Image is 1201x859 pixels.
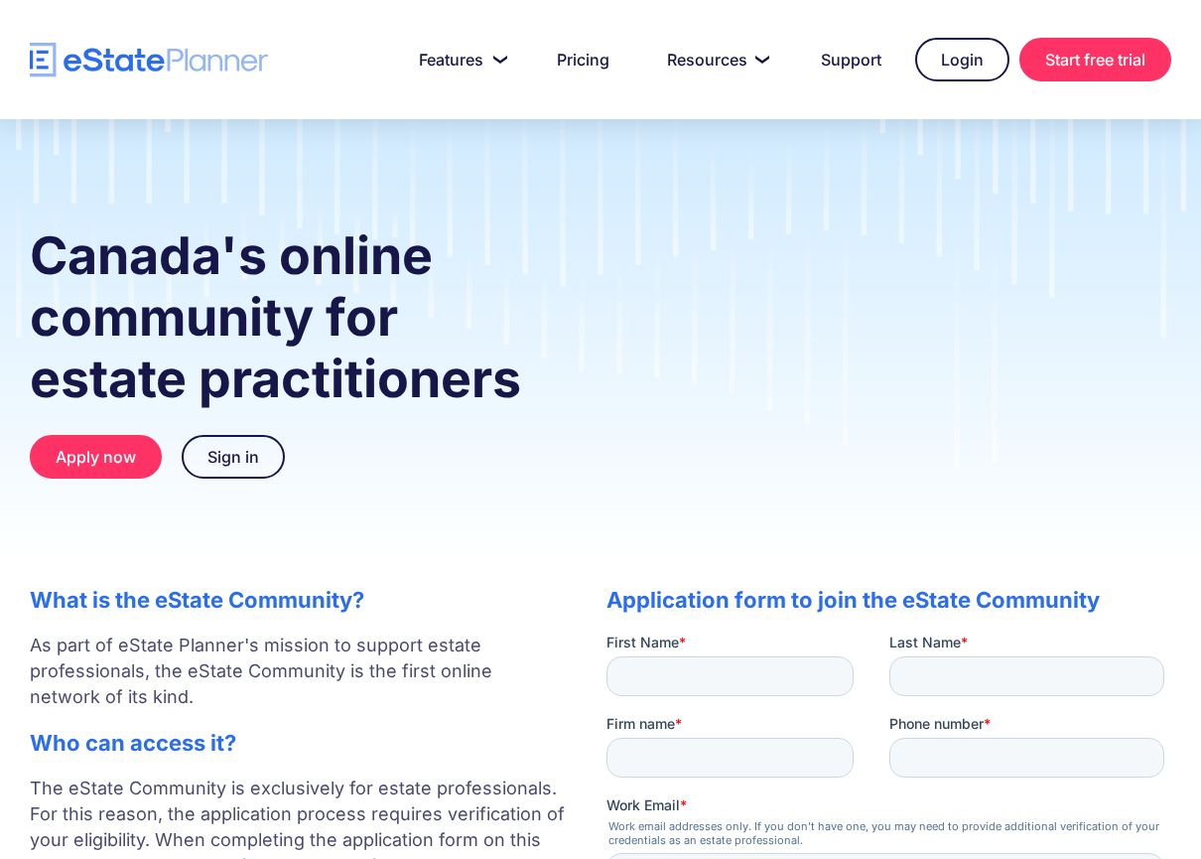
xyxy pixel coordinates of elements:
[533,40,633,79] a: Pricing
[915,38,1009,81] a: Login
[30,224,521,410] strong: Canada's online community for estate practitioners
[30,730,567,756] h2: Who can access it?
[30,633,567,710] p: As part of eState Planner's mission to support estate professionals, the eState Community is the ...
[395,40,523,79] a: Features
[643,40,787,79] a: Resources
[797,40,905,79] a: Support
[30,43,268,77] a: home
[30,435,162,479] a: Apply now
[606,587,1172,613] h2: Application form to join the eState Community
[1019,38,1171,81] a: Start free trial
[30,587,567,613] h2: What is the eState Community?
[182,435,285,479] a: Sign in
